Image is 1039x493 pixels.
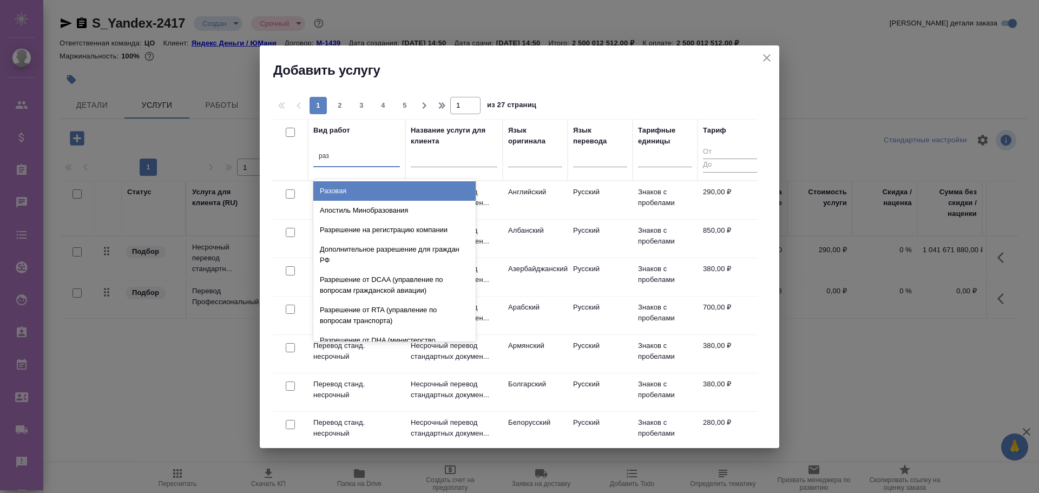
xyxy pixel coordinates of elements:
div: Разрешение от RTA (управление по вопросам транспорта) [313,300,476,331]
button: close [759,50,775,66]
td: Белорусский [503,412,568,450]
button: 5 [396,97,413,114]
span: из 27 страниц [487,98,536,114]
div: Разовая [313,181,476,201]
td: Русский [568,181,633,219]
div: Тариф [703,125,726,136]
td: Русский [568,373,633,411]
span: 2 [331,100,348,111]
p: Перевод станд. несрочный [313,417,400,439]
div: Разрешение на регистрацию компании [313,220,476,240]
p: Несрочный перевод стандартных докумен... [411,417,497,439]
td: Русский [568,220,633,258]
div: Язык перевода [573,125,627,147]
h2: Добавить услугу [273,62,779,79]
p: Несрочный перевод стандартных докумен... [411,379,497,400]
td: 380,00 ₽ [698,373,762,411]
td: Русский [568,335,633,373]
p: Несрочный перевод стандартных докумен... [411,340,497,362]
button: 4 [374,97,392,114]
td: Знаков с пробелами [633,181,698,219]
td: Азербайджанский [503,258,568,296]
td: Знаков с пробелами [633,412,698,450]
td: Русский [568,258,633,296]
td: Знаков с пробелами [633,220,698,258]
td: 280,00 ₽ [698,412,762,450]
td: Знаков с пробелами [633,258,698,296]
td: 850,00 ₽ [698,220,762,258]
td: Болгарский [503,373,568,411]
button: 3 [353,97,370,114]
input: До [703,159,757,172]
span: 5 [396,100,413,111]
td: 380,00 ₽ [698,258,762,296]
p: Перевод станд. несрочный [313,379,400,400]
td: Армянский [503,335,568,373]
td: 700,00 ₽ [698,297,762,334]
td: Английский [503,181,568,219]
td: 380,00 ₽ [698,335,762,373]
div: Тарифные единицы [638,125,692,147]
span: 4 [374,100,392,111]
div: Название услуги для клиента [411,125,497,147]
div: Разрешение от DHA (министерство здравоохранения) [313,331,476,361]
div: Дополнительное разрешение для граждан РФ [313,240,476,270]
td: Арабский [503,297,568,334]
input: От [703,146,757,159]
div: Апостиль Минобразования [313,201,476,220]
div: Вид работ [313,125,350,136]
td: Знаков с пробелами [633,335,698,373]
td: Русский [568,297,633,334]
td: Знаков с пробелами [633,297,698,334]
p: Перевод станд. несрочный [313,340,400,362]
td: Русский [568,412,633,450]
td: 290,00 ₽ [698,181,762,219]
td: Албанский [503,220,568,258]
div: Язык оригинала [508,125,562,147]
div: Разрешение от DCAA (управление по вопросам гражданской авиации) [313,270,476,300]
button: 2 [331,97,348,114]
span: 3 [353,100,370,111]
td: Знаков с пробелами [633,373,698,411]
